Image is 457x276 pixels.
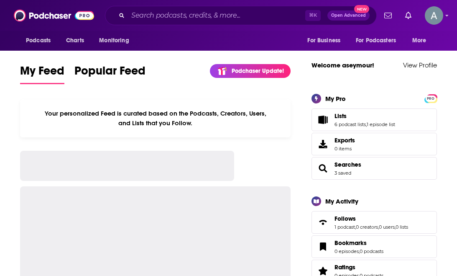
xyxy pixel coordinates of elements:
span: , [378,224,379,230]
span: Follows [311,211,437,234]
span: For Podcasters [356,35,396,46]
span: , [355,224,356,230]
button: open menu [350,33,408,49]
a: Charts [61,33,89,49]
a: Bookmarks [314,241,331,253]
a: PRO [426,95,436,101]
span: Lists [334,112,347,120]
button: open menu [93,33,140,49]
span: Follows [334,215,356,222]
button: open menu [20,33,61,49]
a: 3 saved [334,170,351,176]
a: Show notifications dropdown [381,8,395,23]
a: 0 lists [396,224,408,230]
span: Bookmarks [311,235,437,258]
div: Your personalized Feed is curated based on the Podcasts, Creators, Users, and Lists that you Follow. [20,99,291,137]
a: Lists [334,112,395,120]
a: Follows [314,217,331,228]
a: Bookmarks [334,239,383,247]
a: Popular Feed [74,64,146,84]
a: 0 podcasts [360,248,383,254]
span: Monitoring [99,35,129,46]
p: Podchaser Update! [232,67,284,75]
span: Exports [334,137,355,144]
span: For Business [307,35,340,46]
a: 1 episode list [367,121,395,127]
a: My Feed [20,64,64,84]
button: Show profile menu [425,6,443,25]
span: Podcasts [26,35,51,46]
span: , [359,248,360,254]
a: 1 podcast [334,224,355,230]
a: 0 creators [356,224,378,230]
span: Exports [314,138,331,150]
span: Charts [66,35,84,46]
a: View Profile [403,61,437,69]
button: open menu [301,33,351,49]
span: Ratings [334,263,355,271]
img: User Profile [425,6,443,25]
a: Ratings [334,263,383,271]
button: Open AdvancedNew [327,10,370,21]
span: Bookmarks [334,239,367,247]
button: open menu [406,33,437,49]
div: Search podcasts, credits, & more... [105,6,377,25]
span: My Feed [20,64,64,83]
span: Logged in as aseymour [425,6,443,25]
div: My Pro [325,95,346,103]
span: Popular Feed [74,64,146,83]
span: New [354,5,369,13]
span: Open Advanced [331,13,366,18]
span: Lists [311,108,437,131]
a: Show notifications dropdown [402,8,415,23]
a: Searches [314,163,331,174]
span: Searches [311,157,437,180]
span: , [395,224,396,230]
span: , [366,121,367,127]
a: 0 episodes [334,248,359,254]
img: Podchaser - Follow, Share and Rate Podcasts [14,8,94,23]
a: Searches [334,161,361,168]
input: Search podcasts, credits, & more... [128,9,305,22]
a: 0 users [379,224,395,230]
a: Welcome aseymour! [311,61,374,69]
span: PRO [426,95,436,102]
span: More [412,35,426,46]
a: Exports [311,133,437,155]
span: 0 items [334,146,355,152]
div: My Activity [325,197,358,205]
a: 6 podcast lists [334,121,366,127]
span: ⌘ K [305,10,321,21]
a: Lists [314,114,331,126]
a: Follows [334,215,408,222]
